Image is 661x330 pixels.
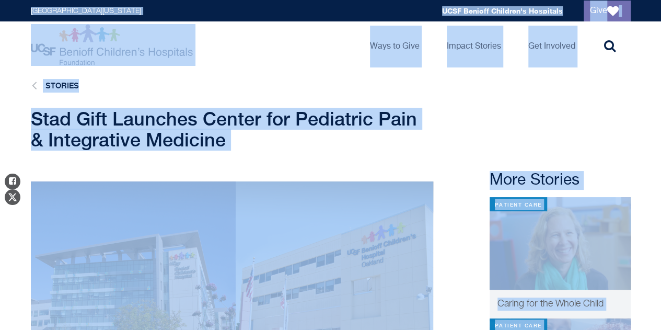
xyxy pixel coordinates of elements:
a: Stories [45,81,79,90]
span: Caring for the Whole Child [497,299,604,309]
h2: More Stories [490,171,631,190]
a: [GEOGRAPHIC_DATA][US_STATE] [31,7,141,15]
div: Patient Care [490,197,547,211]
img: Logo for UCSF Benioff Children's Hospitals Foundation [31,24,195,66]
img: Jenifer Matthews, MD [490,197,631,290]
a: Get Involved [520,21,584,69]
a: Give [584,1,631,21]
span: Stad Gift Launches Center for Pediatric Pain & Integrative Medicine [31,108,417,151]
a: Patient Care Jenifer Matthews, MD Caring for the Whole Child [490,197,631,318]
a: Impact Stories [438,21,509,69]
a: Ways to Give [362,21,428,69]
a: UCSF Benioff Children's Hospitals [442,6,563,15]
